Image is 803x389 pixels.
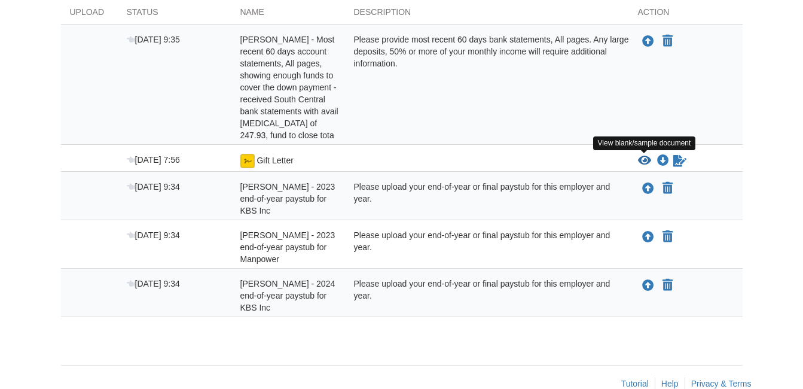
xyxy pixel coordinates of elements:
[240,182,335,215] span: [PERSON_NAME] - 2023 end-of-year paystub for KBS Inc
[657,156,669,166] a: Download Gift Letter
[661,181,674,196] button: Declare Rodney Whitaker - 2023 end-of-year paystub for KBS Inc not applicable
[127,182,180,192] span: [DATE] 9:34
[257,156,293,165] span: Gift Letter
[240,230,335,264] span: [PERSON_NAME] - 2023 end-of-year paystub for Manpower
[345,229,629,265] div: Please upload your end-of-year or final paystub for this employer and year.
[621,379,649,388] a: Tutorial
[231,6,345,24] div: Name
[629,6,743,24] div: Action
[345,34,629,141] div: Please provide most recent 60 days bank statements, All pages. Any large deposits, 50% or more of...
[345,278,629,314] div: Please upload your end-of-year or final paystub for this employer and year.
[641,181,655,196] button: Upload Rodney Whitaker - 2023 end-of-year paystub for KBS Inc
[345,181,629,217] div: Please upload your end-of-year or final paystub for this employer and year.
[127,35,180,44] span: [DATE] 9:35
[593,136,696,150] div: View blank/sample document
[641,278,655,293] button: Upload Rodney Whitaker - 2024 end-of-year paystub for KBS Inc
[672,154,688,168] a: Sign Form
[61,6,118,24] div: Upload
[240,279,335,312] span: [PERSON_NAME] - 2024 end-of-year paystub for KBS Inc
[641,34,655,49] button: Upload Delores Barlow - Most recent 60 days account statements, All pages, showing enough funds t...
[127,230,180,240] span: [DATE] 9:34
[638,155,651,167] button: View Gift Letter
[661,278,674,293] button: Declare Rodney Whitaker - 2024 end-of-year paystub for KBS Inc not applicable
[118,6,231,24] div: Status
[661,379,679,388] a: Help
[240,35,338,140] span: [PERSON_NAME] - Most recent 60 days account statements, All pages, showing enough funds to cover ...
[661,34,674,48] button: Declare Delores Barlow - Most recent 60 days account statements, All pages, showing enough funds ...
[661,230,674,244] button: Declare Rodney Whitaker - 2023 end-of-year paystub for Manpower not applicable
[345,6,629,24] div: Description
[641,229,655,245] button: Upload Rodney Whitaker - 2023 end-of-year paystub for Manpower
[127,279,180,288] span: [DATE] 9:34
[127,155,180,165] span: [DATE] 7:56
[240,154,255,168] img: Ready for you to esign
[691,379,752,388] a: Privacy & Terms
